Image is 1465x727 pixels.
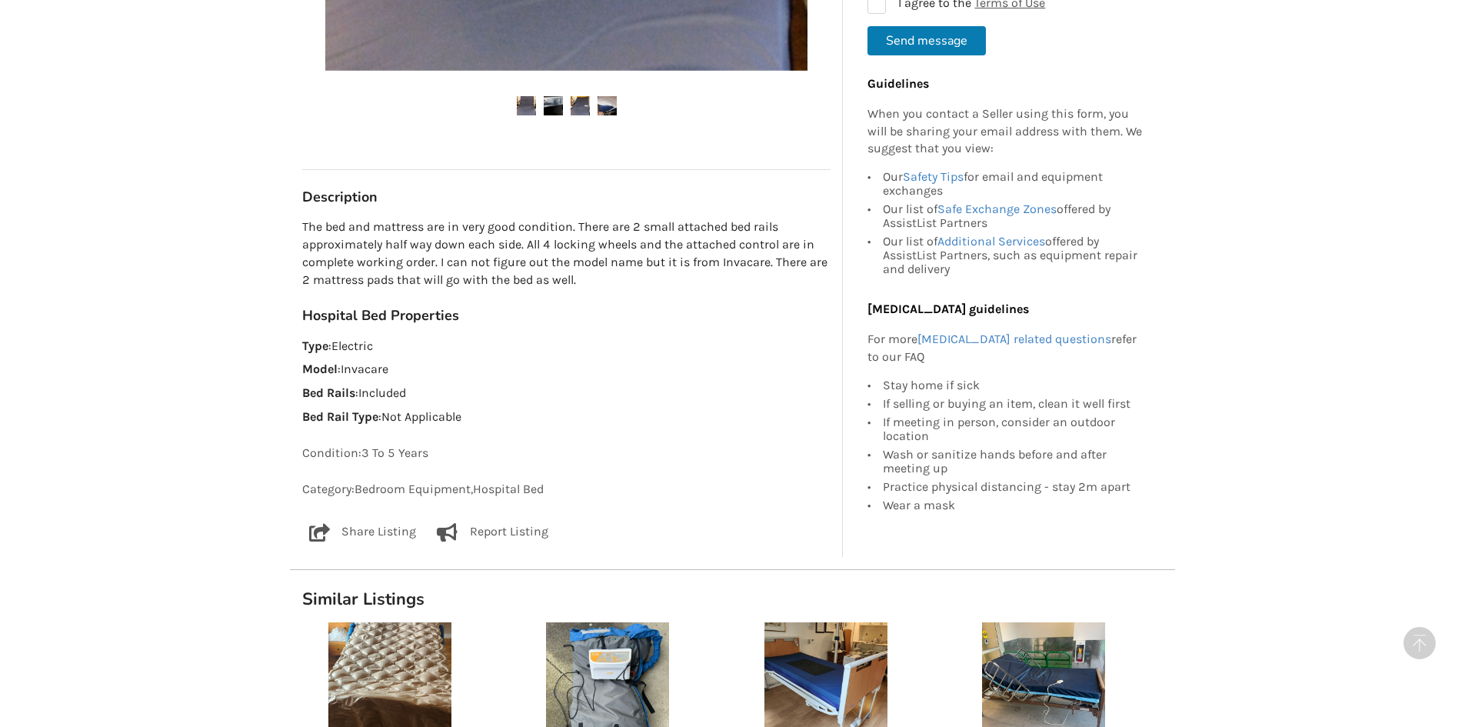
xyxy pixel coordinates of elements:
p: : Invacare [302,361,831,379]
p: : Electric [302,338,831,355]
a: Additional Services [937,234,1045,248]
p: Condition: 3 To 5 Years [302,445,831,462]
img: hospital bed w/mattress -hospital bed-bedroom equipment-surrey-assistlist-listing [544,96,563,115]
p: : Included [302,385,831,402]
p: Category: Bedroom Equipment , Hospital Bed [302,481,831,499]
h3: Description [302,188,831,206]
b: Guidelines [867,76,929,91]
p: The bed and mattress are in very good condition. There are 2 small attached bed rails approximate... [302,218,831,288]
a: [MEDICAL_DATA] related questions [917,332,1111,346]
p: Share Listing [341,523,416,542]
button: Send message [867,26,986,55]
img: hospital bed w/mattress -hospital bed-bedroom equipment-surrey-assistlist-listing [517,96,536,115]
h3: Hospital Bed Properties [302,307,831,325]
h1: Similar Listings [290,589,1175,610]
div: Practice physical distancing - stay 2m apart [883,478,1143,496]
strong: Model [302,362,338,376]
img: hospital bed w/mattress -hospital bed-bedroom equipment-surrey-assistlist-listing [571,96,590,115]
strong: Type [302,338,328,353]
p: For more refer to our FAQ [867,331,1143,366]
div: If meeting in person, consider an outdoor location [883,413,1143,445]
div: If selling or buying an item, clean it well first [883,395,1143,413]
img: hospital bed w/mattress -hospital bed-bedroom equipment-surrey-assistlist-listing [598,96,617,115]
div: Wash or sanitize hands before and after meeting up [883,445,1143,478]
a: Safe Exchange Zones [937,202,1057,216]
div: Our list of offered by AssistList Partners, such as equipment repair and delivery [883,232,1143,276]
div: Our for email and equipment exchanges [883,170,1143,200]
b: [MEDICAL_DATA] guidelines [867,302,1029,316]
p: When you contact a Seller using this form, you will be sharing your email address with them. We s... [867,105,1143,158]
div: Our list of offered by AssistList Partners [883,200,1143,232]
strong: Bed Rails [302,385,355,400]
strong: Bed Rail Type [302,409,378,424]
div: Wear a mask [883,496,1143,512]
p: Report Listing [470,523,548,542]
a: Safety Tips [903,169,964,184]
div: Stay home if sick [883,379,1143,395]
p: : Not Applicable [302,409,831,426]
